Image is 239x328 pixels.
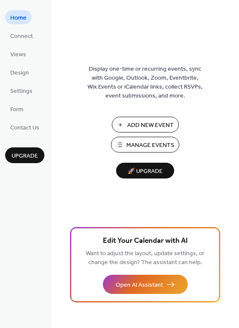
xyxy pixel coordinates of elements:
[87,65,203,101] span: Display one-time or recurring events, sync with Google, Outlook, Zoom, Eventbrite, Wix Events or ...
[10,105,23,114] span: Form
[111,137,179,152] button: Manage Events
[86,248,204,268] span: Want to adjust the layout, update settings, or change the design? The assistant can help.
[12,152,38,161] span: Upgrade
[10,124,39,132] span: Contact Us
[112,117,179,132] button: Add New Event
[5,147,44,163] button: Upgrade
[126,141,174,150] span: Manage Events
[10,50,26,59] span: Views
[116,281,163,290] span: Open AI Assistant
[5,10,32,24] a: Home
[116,163,174,178] button: 🚀 Upgrade
[5,29,38,43] a: Connect
[121,166,169,177] span: 🚀 Upgrade
[5,47,31,61] a: Views
[103,275,188,294] button: Open AI Assistant
[103,235,188,247] span: Edit Your Calendar with AI
[5,83,38,98] a: Settings
[5,65,34,79] a: Design
[10,32,33,41] span: Connect
[10,14,26,23] span: Home
[127,121,174,130] span: Add New Event
[5,102,29,116] a: Form
[10,87,32,96] span: Settings
[10,69,29,78] span: Design
[5,120,44,134] a: Contact Us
